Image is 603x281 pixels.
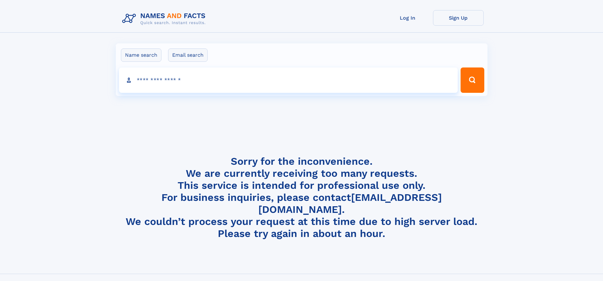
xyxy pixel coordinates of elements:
[258,191,442,215] a: [EMAIL_ADDRESS][DOMAIN_NAME]
[461,67,484,93] button: Search Button
[382,10,433,26] a: Log In
[433,10,484,26] a: Sign Up
[119,67,458,93] input: search input
[121,48,161,62] label: Name search
[120,10,211,27] img: Logo Names and Facts
[168,48,208,62] label: Email search
[120,155,484,240] h4: Sorry for the inconvenience. We are currently receiving too many requests. This service is intend...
